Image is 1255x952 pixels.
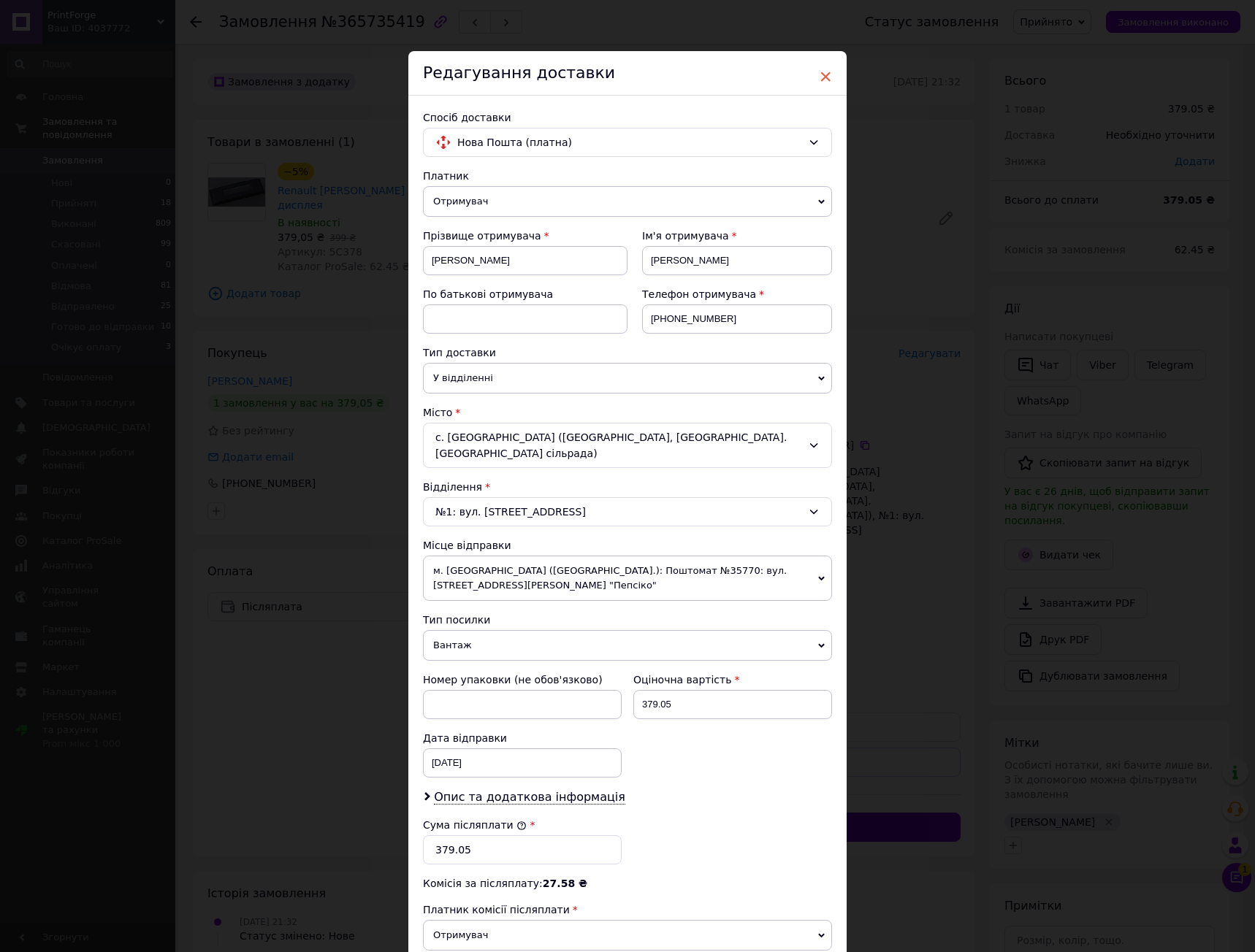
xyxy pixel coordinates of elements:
div: Комісія за післяплату: [423,876,832,891]
span: Опис та додаткова інформація [434,790,625,805]
span: Прізвище отримувача [423,230,541,242]
div: с. [GEOGRAPHIC_DATA] ([GEOGRAPHIC_DATA], [GEOGRAPHIC_DATA]. [GEOGRAPHIC_DATA] сільрада) [423,423,832,468]
span: Отримувач [423,186,832,217]
span: Тип посилки [423,614,490,626]
span: Вантаж [423,630,832,661]
span: Отримувач [423,920,832,951]
div: Відділення [423,480,832,494]
span: 27.58 ₴ [543,878,587,889]
span: Нова Пошта (платна) [457,134,802,150]
span: Телефон отримувача [642,288,756,300]
span: По батькові отримувача [423,288,553,300]
span: У відділенні [423,363,832,394]
span: м. [GEOGRAPHIC_DATA] ([GEOGRAPHIC_DATA].): Поштомат №35770: вул. [STREET_ADDRESS][PERSON_NAME] "П... [423,556,832,601]
span: Платник [423,170,469,182]
div: Оціночна вартість [633,672,832,687]
span: Місце відправки [423,540,511,551]
span: Тип доставки [423,347,496,358]
label: Сума післяплати [423,819,527,831]
div: Номер упаковки (не обов'язково) [423,672,622,687]
div: Редагування доставки [408,51,847,96]
span: Ім'я отримувача [642,230,729,242]
span: × [819,64,832,89]
div: Місто [423,405,832,420]
div: Дата відправки [423,731,622,745]
div: №1: вул. [STREET_ADDRESS] [423,497,832,526]
span: Платник комісії післяплати [423,904,570,915]
input: +380 [642,304,832,334]
div: Спосіб доставки [423,110,832,125]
